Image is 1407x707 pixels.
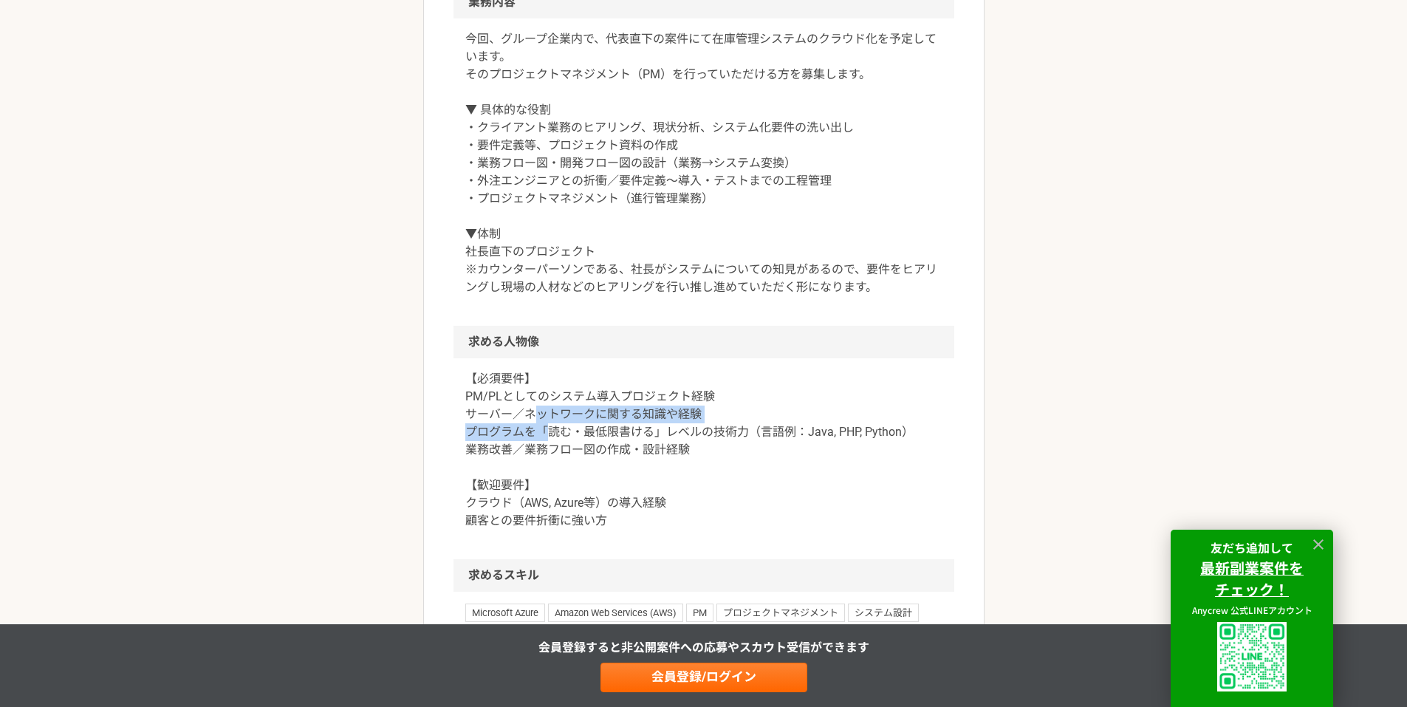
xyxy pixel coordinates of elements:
[1200,560,1304,578] a: 最新副業案件を
[453,559,954,592] h2: 求めるスキル
[1200,557,1304,578] strong: 最新副業案件を
[1215,578,1289,600] strong: チェック！
[538,639,869,657] p: 会員登録すると非公開案件への応募やスカウト受信ができます
[1192,604,1312,616] span: Anycrew 公式LINEアカウント
[848,604,919,621] span: システム設計
[465,370,942,530] p: 【必須要件】 PM/PLとしてのシステム導入プロジェクト経験 サーバー／ネットワークに関する知識や経験 プログラムを「読む・最低限書ける」レベルの技術力（言語例：Java, PHP, Pytho...
[686,604,713,621] span: PM
[1211,539,1293,556] strong: 友だち追加して
[465,30,942,296] p: 今回、グループ企業内で、代表直下の案件にて在庫管理システムのクラウド化を予定しています。 そのプロジェクトマネジメント（PM）を行っていただける方を募集します。 ▼ 具体的な役割 ・クライアント...
[548,604,683,621] span: Amazon Web Services (AWS)
[453,326,954,358] h2: 求める人物像
[600,663,807,692] a: 会員登録/ログイン
[1217,622,1287,691] img: uploaded%2F9x3B4GYyuJhK5sXzQK62fPT6XL62%2F_1i3i91es70ratxpc0n6.png
[465,604,545,621] span: Microsoft Azure
[1215,581,1289,599] a: チェック！
[716,604,845,621] span: プロジェクトマネジメント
